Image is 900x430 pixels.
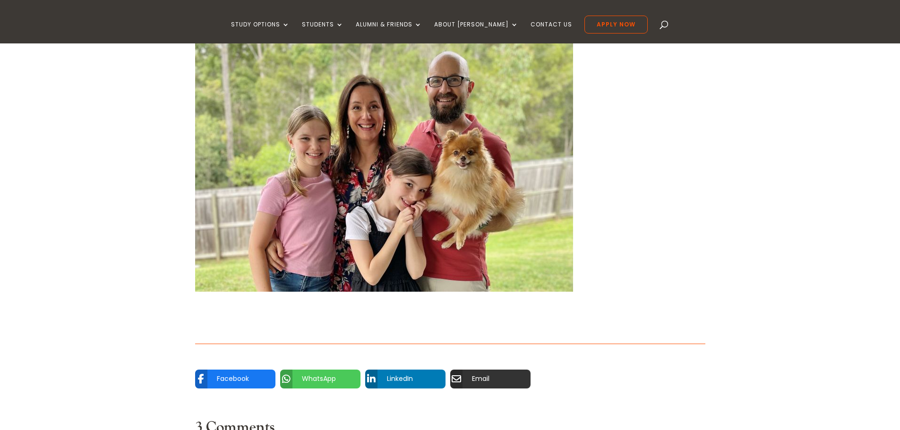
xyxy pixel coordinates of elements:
div: Facebook [217,372,261,385]
a: Email [450,370,516,388]
a: WhatsApp [280,370,346,388]
a: Alumni & Friends [356,21,422,43]
img: Paul Jones and Family [195,40,573,292]
div: WhatsApp [302,372,346,385]
div: Email [472,372,516,385]
a: Apply Now [584,16,648,34]
a: LinkedIn [365,370,431,388]
a: Students [302,21,343,43]
a: Facebook [195,370,261,388]
a: Contact Us [531,21,572,43]
a: About [PERSON_NAME] [434,21,518,43]
a: Study Options [231,21,290,43]
div: LinkedIn [387,372,431,385]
